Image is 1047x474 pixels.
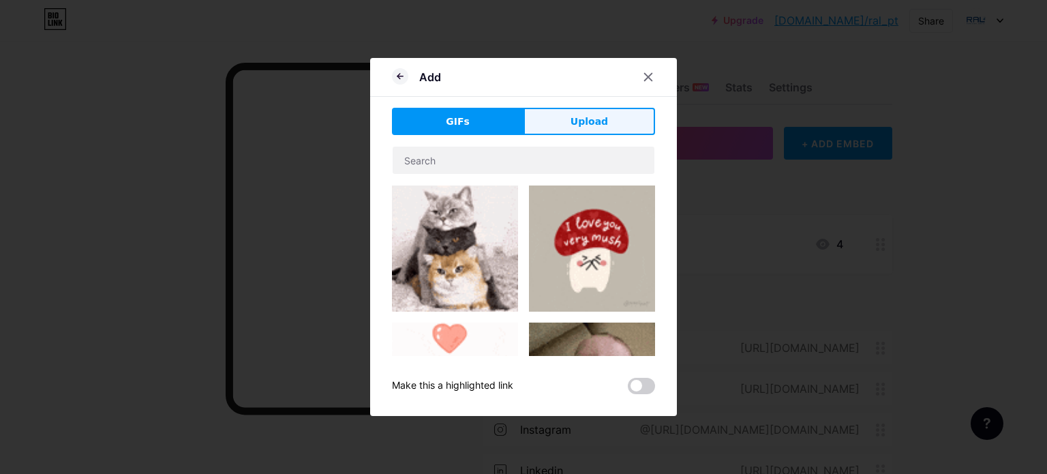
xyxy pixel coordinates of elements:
[392,186,518,312] img: Gihpy
[419,69,441,85] div: Add
[392,108,523,135] button: GIFs
[523,108,655,135] button: Upload
[529,323,655,419] img: Gihpy
[392,323,518,449] img: Gihpy
[392,378,513,394] div: Make this a highlighted link
[393,147,654,174] input: Search
[446,115,470,129] span: GIFs
[529,186,655,312] img: Gihpy
[571,115,608,129] span: Upload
